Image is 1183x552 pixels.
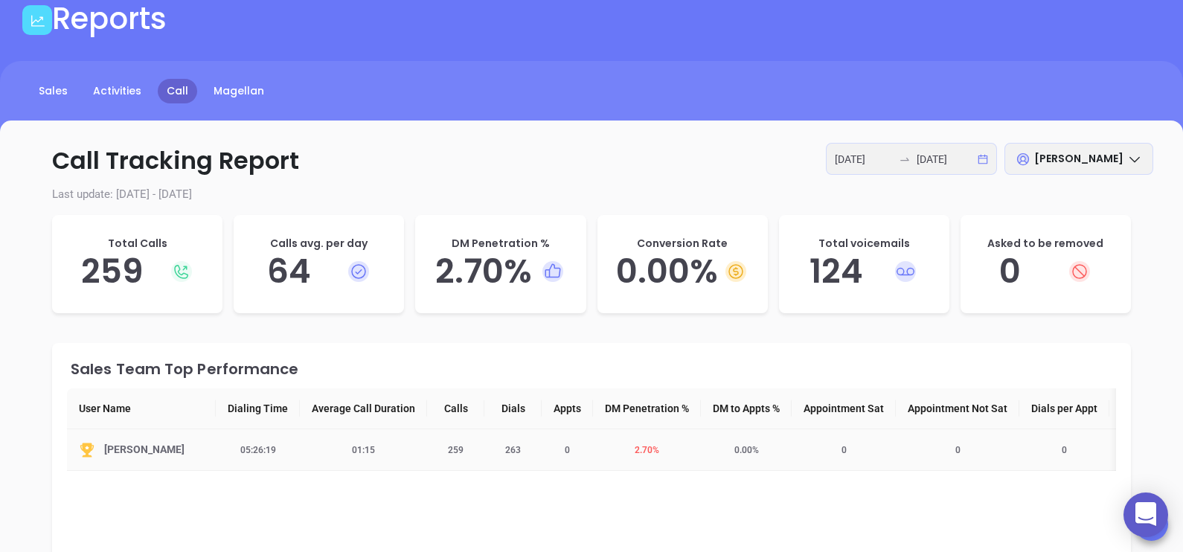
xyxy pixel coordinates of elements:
[794,236,934,251] p: Total voicemails
[79,442,95,458] img: Top-YuorZo0z.svg
[249,236,389,251] p: Calls avg. per day
[701,388,792,429] th: DM to Appts %
[496,445,530,455] span: 263
[343,445,384,455] span: 01:15
[626,445,668,455] span: 2.70 %
[612,236,753,251] p: Conversion Rate
[833,445,856,455] span: 0
[104,441,185,458] span: [PERSON_NAME]
[249,251,389,292] h5: 64
[1053,445,1076,455] span: 0
[300,388,427,429] th: Average Call Duration
[975,251,1116,292] h5: 0
[899,153,911,165] span: to
[427,388,484,429] th: Calls
[556,445,579,455] span: 0
[835,151,893,167] input: Start date
[612,251,753,292] h5: 0.00 %
[52,1,167,36] h1: Reports
[30,143,1153,179] p: Call Tracking Report
[542,388,593,429] th: Appts
[484,388,542,429] th: Dials
[593,388,701,429] th: DM Penetration %
[205,79,273,103] a: Magellan
[67,388,216,429] th: User Name
[67,251,208,292] h5: 259
[1034,151,1123,166] span: [PERSON_NAME]
[231,445,285,455] span: 05:26:19
[216,388,300,429] th: Dialing Time
[946,445,969,455] span: 0
[794,251,934,292] h5: 124
[896,388,1019,429] th: Appointment Not Sat
[158,79,197,103] a: Call
[1019,388,1109,429] th: Dials per Appt
[30,186,1153,203] p: Last update: [DATE] - [DATE]
[725,445,768,455] span: 0.00 %
[975,236,1116,251] p: Asked to be removed
[792,388,896,429] th: Appointment Sat
[71,362,1116,376] div: Sales Team Top Performance
[67,236,208,251] p: Total Calls
[430,251,571,292] h5: 2.70 %
[439,445,472,455] span: 259
[899,153,911,165] span: swap-right
[84,79,150,103] a: Activities
[430,236,571,251] p: DM Penetration %
[30,79,77,103] a: Sales
[917,151,975,167] input: End date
